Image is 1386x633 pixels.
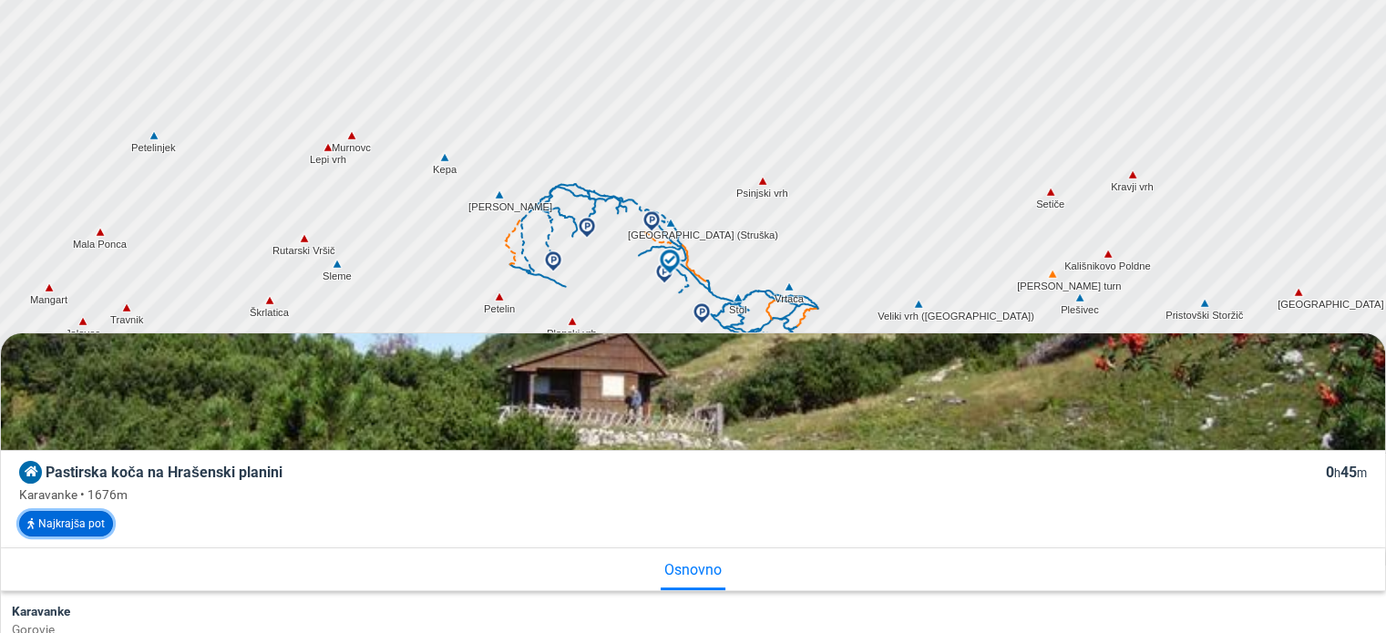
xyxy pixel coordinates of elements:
[1326,464,1367,481] span: 0 45
[661,548,725,589] div: Osnovno
[46,464,282,481] span: Pastirska koča na Hrašenski planini
[19,485,1367,504] div: Karavanke • 1676m
[1334,466,1340,480] small: h
[19,511,113,536] button: Najkrajša pot
[1357,466,1367,480] small: m
[12,602,1374,620] div: Karavanke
